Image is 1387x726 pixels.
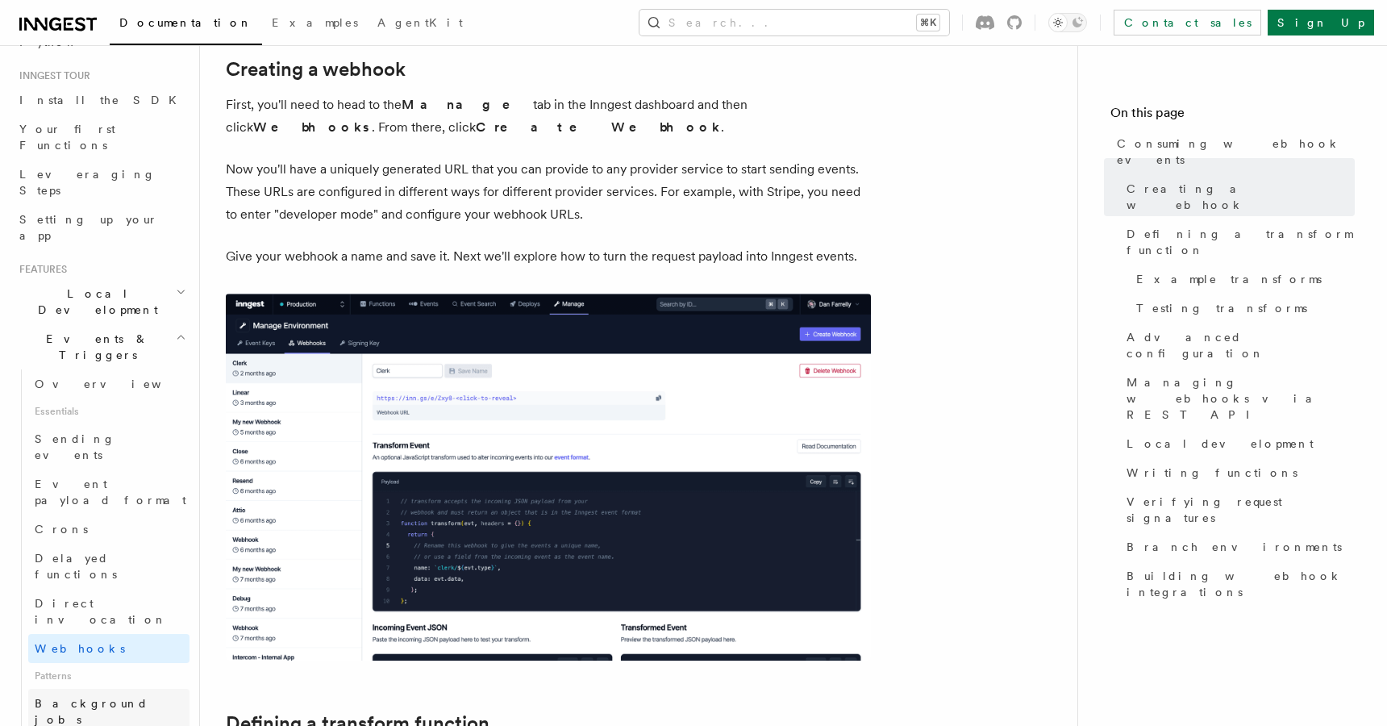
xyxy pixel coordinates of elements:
span: Crons [35,523,88,536]
a: AgentKit [368,5,473,44]
a: Branch environments [1120,532,1355,561]
a: Delayed functions [28,544,190,589]
span: Webhooks [35,642,125,655]
span: Background jobs [35,697,148,726]
a: Testing transforms [1130,294,1355,323]
button: Local Development [13,279,190,324]
p: Now you'll have a uniquely generated URL that you can provide to any provider service to start se... [226,158,871,226]
span: Inngest tour [13,69,90,82]
a: Setting up your app [13,205,190,250]
a: Building webhook integrations [1120,561,1355,607]
a: Example transforms [1130,265,1355,294]
a: Install the SDK [13,86,190,115]
a: Advanced configuration [1120,323,1355,368]
span: Setting up your app [19,213,158,242]
span: Event payload format [35,478,186,507]
a: Webhooks [28,634,190,663]
span: Events & Triggers [13,331,176,363]
a: Writing functions [1120,458,1355,487]
img: Inngest dashboard showing a newly created webhook [226,294,871,661]
p: Give your webhook a name and save it. Next we'll explore how to turn the request payload into Inn... [226,245,871,268]
a: Documentation [110,5,262,45]
span: Install the SDK [19,94,186,106]
span: Essentials [28,398,190,424]
span: Patterns [28,663,190,689]
span: Advanced configuration [1127,329,1355,361]
a: Your first Functions [13,115,190,160]
span: Local Development [13,286,176,318]
a: Managing webhooks via REST API [1120,368,1355,429]
button: Search...⌘K [639,10,949,35]
strong: Manage [402,97,533,112]
a: Sign Up [1268,10,1374,35]
span: Your first Functions [19,123,115,152]
span: Features [13,263,67,276]
a: Local development [1120,429,1355,458]
a: Leveraging Steps [13,160,190,205]
span: Managing webhooks via REST API [1127,374,1355,423]
a: Defining a transform function [1120,219,1355,265]
kbd: ⌘K [917,15,939,31]
span: Creating a webhook [1127,181,1355,213]
span: Local development [1127,436,1314,452]
a: Examples [262,5,368,44]
a: Overview [28,369,190,398]
a: Direct invocation [28,589,190,634]
span: Defining a transform function [1127,226,1355,258]
a: Creating a webhook [1120,174,1355,219]
p: First, you'll need to head to the tab in the Inngest dashboard and then click . From there, click . [226,94,871,139]
span: Testing transforms [1136,300,1307,316]
a: Event payload format [28,469,190,515]
span: Writing functions [1127,465,1297,481]
span: Sending events [35,432,115,461]
button: Events & Triggers [13,324,190,369]
span: Example transforms [1136,271,1322,287]
button: Toggle dark mode [1048,13,1087,32]
span: Building webhook integrations [1127,568,1355,600]
h4: On this page [1110,103,1355,129]
a: Crons [28,515,190,544]
span: Branch environments [1127,539,1342,555]
span: Direct invocation [35,597,167,626]
a: Consuming webhook events [1110,129,1355,174]
strong: Create Webhook [476,119,721,135]
span: Consuming webhook events [1117,136,1355,168]
a: Creating a webhook [226,58,406,81]
span: AgentKit [377,16,463,29]
span: Delayed functions [35,552,117,581]
span: Examples [272,16,358,29]
strong: Webhooks [253,119,372,135]
a: Verifying request signatures [1120,487,1355,532]
span: Documentation [119,16,252,29]
a: Sending events [28,424,190,469]
span: Verifying request signatures [1127,494,1355,526]
span: Leveraging Steps [19,168,156,197]
a: Contact sales [1114,10,1261,35]
span: Overview [35,378,201,390]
